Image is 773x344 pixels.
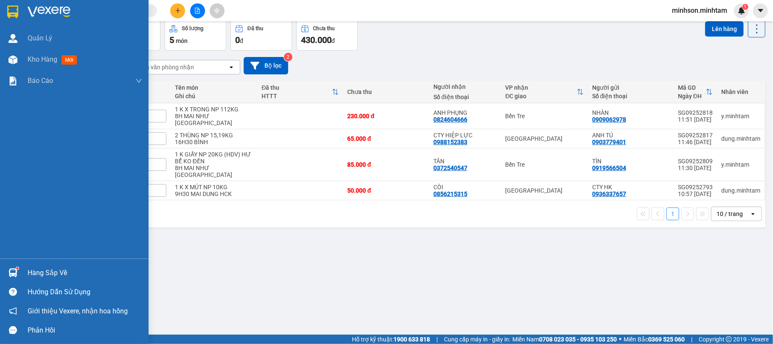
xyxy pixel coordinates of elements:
span: 5 [169,35,174,45]
div: 10 / trang [717,210,743,218]
img: solution-icon [8,77,17,85]
div: dung.minhtam [721,135,760,142]
span: Báo cáo [28,75,53,86]
div: TÂN [433,158,497,165]
span: | [691,335,692,344]
span: đ [332,37,335,44]
div: CTY HK [592,184,669,190]
sup: 1 [16,267,19,270]
strong: 1900 633 818 [394,336,430,343]
span: ⚪️ [619,338,621,341]
div: 0909062978 [592,116,626,123]
span: 0 [235,35,240,45]
div: Chọn văn phòng nhận [135,63,194,71]
div: 2 THÙNG NP 15,19KG [175,132,253,139]
th: Toggle SortBy [674,81,717,103]
span: file-add [194,8,200,14]
div: 11:46 [DATE] [678,139,713,145]
img: logo-vxr [7,6,18,18]
div: 1 K GIẤY NP 20KG (HDV) HƯ BỂ KO ĐỀN [175,151,253,165]
button: plus [170,3,185,18]
div: Số điện thoại [592,93,669,100]
button: Lên hàng [705,21,744,37]
span: 430.000 [301,35,332,45]
div: 230.000 đ [347,113,425,119]
button: Đã thu0đ [230,20,292,51]
div: Hàng sắp về [28,267,142,279]
span: down [135,77,142,84]
span: notification [9,307,17,315]
span: minhson.minhtam [665,5,734,16]
div: dung.minhtam [721,187,760,194]
div: 65.000 đ [347,135,425,142]
div: 1 K X TRONG NP 112KG [175,106,253,113]
div: y.minhtam [721,113,760,119]
th: Toggle SortBy [257,81,343,103]
div: 0903779401 [592,139,626,145]
div: Người gửi [592,84,669,91]
div: Bến Tre [505,113,583,119]
div: Số điện thoại [433,94,497,100]
div: SG09252809 [678,158,713,165]
strong: 0708 023 035 - 0935 103 250 [539,336,617,343]
span: Giới thiệu Vexere, nhận hoa hồng [28,306,128,316]
span: question-circle [9,288,17,296]
div: ĐC giao [505,93,576,100]
sup: 2 [284,53,292,61]
sup: 1 [742,4,748,10]
div: Bến Tre [505,161,583,168]
div: Hướng dẫn sử dụng [28,286,142,299]
div: Chưa thu [347,88,425,95]
div: [GEOGRAPHIC_DATA] [505,187,583,194]
div: 85.000 đ [347,161,425,168]
span: | [436,335,438,344]
div: 0936337657 [592,190,626,197]
div: Chưa thu [313,26,335,31]
div: 1 K X MÚT NP 10KG [175,184,253,190]
svg: open [228,64,235,71]
button: Bộ lọc [244,57,288,74]
span: Hỗ trợ kỹ thuật: [352,335,430,344]
span: plus [175,8,181,14]
div: 8H MAI NHƯ Ý [175,165,253,178]
div: Số lượng [182,26,203,31]
span: Kho hàng [28,55,57,63]
strong: 0369 525 060 [648,336,685,343]
div: SG09252793 [678,184,713,190]
img: warehouse-icon [8,34,17,43]
div: 0856215315 [433,190,467,197]
span: Miền Bắc [624,335,685,344]
div: CÒI [433,184,497,190]
button: Số lượng5món [165,20,226,51]
div: HTTT [261,93,332,100]
div: TÍN [592,158,669,165]
div: Nhân viên [721,88,760,95]
div: CTY HIỆP LỰC [433,132,497,139]
div: 50.000 đ [347,187,425,194]
div: 8H MAI NHƯ Ý [175,113,253,126]
div: 11:51 [DATE] [678,116,713,123]
div: Tên món [175,84,253,91]
div: Đã thu [261,84,332,91]
span: caret-down [757,7,765,14]
div: y.minhtam [721,161,760,168]
div: Ngày ĐH [678,93,706,100]
img: warehouse-icon [8,268,17,277]
div: 10:57 [DATE] [678,190,713,197]
div: [GEOGRAPHIC_DATA] [505,135,583,142]
button: aim [210,3,225,18]
div: SG09252817 [678,132,713,139]
img: icon-new-feature [738,7,745,14]
div: 0372540547 [433,165,467,171]
div: 11:30 [DATE] [678,165,713,171]
span: 1 [744,4,747,10]
div: Phản hồi [28,324,142,337]
img: warehouse-icon [8,55,17,64]
div: ANH PHỤNG [433,109,497,116]
th: Toggle SortBy [501,81,587,103]
div: SG09252818 [678,109,713,116]
svg: open [750,210,756,217]
span: Miền Nam [512,335,617,344]
span: đ [240,37,243,44]
div: Đã thu [247,26,263,31]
